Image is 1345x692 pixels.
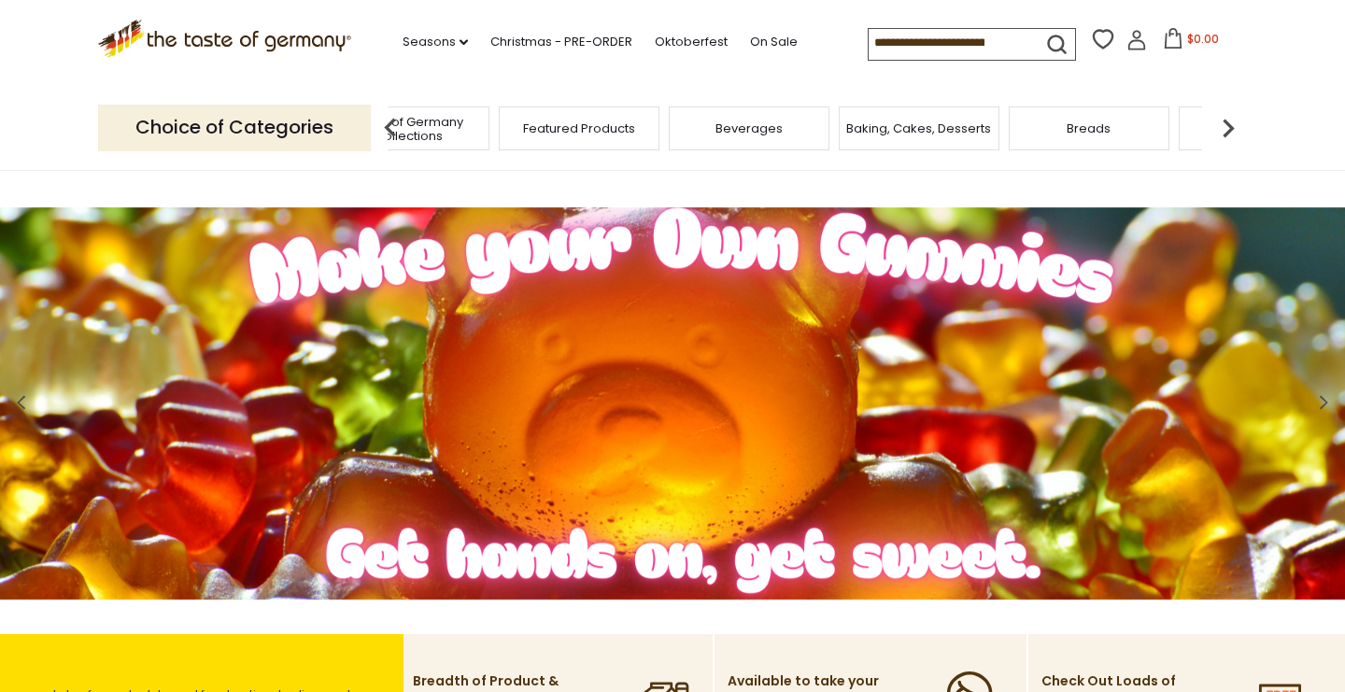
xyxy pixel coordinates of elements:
[1210,109,1247,147] img: next arrow
[490,32,632,52] a: Christmas - PRE-ORDER
[750,32,798,52] a: On Sale
[655,32,728,52] a: Oktoberfest
[1067,121,1111,135] a: Breads
[1151,28,1230,56] button: $0.00
[403,32,468,52] a: Seasons
[334,115,484,143] a: Taste of Germany Collections
[715,121,783,135] a: Beverages
[372,109,409,147] img: previous arrow
[98,105,371,150] p: Choice of Categories
[523,121,635,135] a: Featured Products
[1187,31,1219,47] span: $0.00
[846,121,991,135] a: Baking, Cakes, Desserts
